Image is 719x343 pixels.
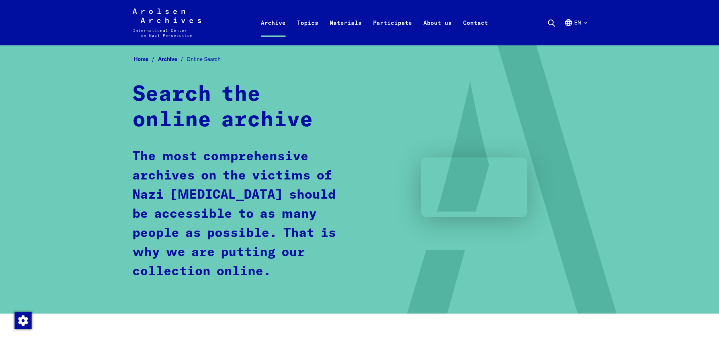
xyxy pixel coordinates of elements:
a: Archive [255,17,291,45]
strong: Search the online archive [132,84,313,131]
button: English, language selection [564,18,587,44]
p: The most comprehensive archives on the victims of Nazi [MEDICAL_DATA] should be accessible to as ... [132,147,347,281]
a: Topics [291,17,324,45]
a: Materials [324,17,367,45]
nav: Breadcrumb [132,54,587,65]
a: Participate [367,17,418,45]
img: Change consent [15,312,32,329]
a: About us [418,17,457,45]
a: Archive [158,56,187,62]
div: Change consent [14,312,31,329]
a: Contact [457,17,494,45]
nav: Primary [255,9,494,37]
a: Home [134,56,158,62]
span: Online Search [187,56,221,62]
